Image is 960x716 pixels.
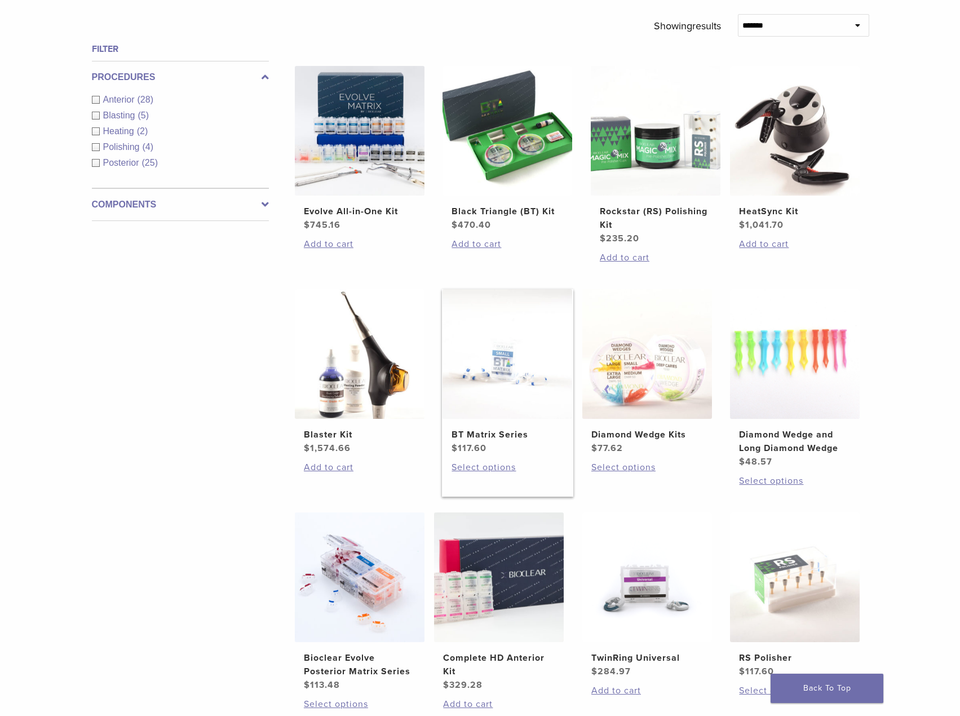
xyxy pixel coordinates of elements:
[739,456,745,467] span: $
[654,14,721,38] p: Showing results
[590,66,722,245] a: Rockstar (RS) Polishing KitRockstar (RS) Polishing Kit $235.20
[142,142,153,152] span: (4)
[103,158,142,167] span: Posterior
[92,42,269,56] h4: Filter
[452,461,563,474] a: Select options for “BT Matrix Series”
[304,219,310,231] span: $
[304,428,415,441] h2: Blaster Kit
[600,251,711,264] a: Add to cart: “Rockstar (RS) Polishing Kit”
[103,142,143,152] span: Polishing
[295,289,424,419] img: Blaster Kit
[739,237,851,251] a: Add to cart: “HeatSync Kit”
[452,443,486,454] bdi: 117.60
[434,512,564,642] img: Complete HD Anterior Kit
[452,205,563,218] h2: Black Triangle (BT) Kit
[591,443,598,454] span: $
[771,674,883,703] a: Back To Top
[591,666,631,677] bdi: 284.97
[103,111,138,120] span: Blasting
[739,219,745,231] span: $
[103,95,138,104] span: Anterior
[730,66,860,196] img: HeatSync Kit
[600,233,606,244] span: $
[452,219,491,231] bdi: 470.40
[591,66,720,196] img: Rockstar (RS) Polishing Kit
[443,697,555,711] a: Add to cart: “Complete HD Anterior Kit”
[92,70,269,84] label: Procedures
[304,461,415,474] a: Add to cart: “Blaster Kit”
[452,237,563,251] a: Add to cart: “Black Triangle (BT) Kit”
[138,111,149,120] span: (5)
[739,474,851,488] a: Select options for “Diamond Wedge and Long Diamond Wedge”
[137,126,148,136] span: (2)
[739,428,851,455] h2: Diamond Wedge and Long Diamond Wedge
[442,289,573,455] a: BT Matrix SeriesBT Matrix Series $117.60
[452,219,458,231] span: $
[739,666,774,677] bdi: 117.60
[304,697,415,711] a: Select options for “Bioclear Evolve Posterior Matrix Series”
[138,95,153,104] span: (28)
[443,651,555,678] h2: Complete HD Anterior Kit
[295,66,424,196] img: Evolve All-in-One Kit
[591,666,598,677] span: $
[304,443,310,454] span: $
[304,651,415,678] h2: Bioclear Evolve Posterior Matrix Series
[443,679,483,691] bdi: 329.28
[443,679,449,691] span: $
[452,428,563,441] h2: BT Matrix Series
[142,158,158,167] span: (25)
[304,443,351,454] bdi: 1,574.66
[730,512,860,642] img: RS Polisher
[600,205,711,232] h2: Rockstar (RS) Polishing Kit
[600,233,639,244] bdi: 235.20
[739,684,851,697] a: Select options for “RS Polisher”
[304,679,340,691] bdi: 113.48
[295,512,424,642] img: Bioclear Evolve Posterior Matrix Series
[729,512,861,678] a: RS PolisherRS Polisher $117.60
[452,443,458,454] span: $
[582,512,712,642] img: TwinRing Universal
[582,289,712,419] img: Diamond Wedge Kits
[729,289,861,469] a: Diamond Wedge and Long Diamond WedgeDiamond Wedge and Long Diamond Wedge $48.57
[591,651,703,665] h2: TwinRing Universal
[582,289,713,455] a: Diamond Wedge KitsDiamond Wedge Kits $77.62
[591,443,623,454] bdi: 77.62
[591,461,703,474] a: Select options for “Diamond Wedge Kits”
[591,684,703,697] a: Add to cart: “TwinRing Universal”
[442,66,573,232] a: Black Triangle (BT) KitBlack Triangle (BT) Kit $470.40
[729,66,861,232] a: HeatSync KitHeatSync Kit $1,041.70
[433,512,565,692] a: Complete HD Anterior KitComplete HD Anterior Kit $329.28
[304,237,415,251] a: Add to cart: “Evolve All-in-One Kit”
[443,66,572,196] img: Black Triangle (BT) Kit
[591,428,703,441] h2: Diamond Wedge Kits
[304,219,340,231] bdi: 745.16
[92,198,269,211] label: Components
[304,679,310,691] span: $
[294,512,426,692] a: Bioclear Evolve Posterior Matrix SeriesBioclear Evolve Posterior Matrix Series $113.48
[739,205,851,218] h2: HeatSync Kit
[730,289,860,419] img: Diamond Wedge and Long Diamond Wedge
[739,666,745,677] span: $
[304,205,415,218] h2: Evolve All-in-One Kit
[294,66,426,232] a: Evolve All-in-One KitEvolve All-in-One Kit $745.16
[739,651,851,665] h2: RS Polisher
[739,456,772,467] bdi: 48.57
[582,512,713,678] a: TwinRing UniversalTwinRing Universal $284.97
[739,219,784,231] bdi: 1,041.70
[103,126,137,136] span: Heating
[294,289,426,455] a: Blaster KitBlaster Kit $1,574.66
[443,289,572,419] img: BT Matrix Series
